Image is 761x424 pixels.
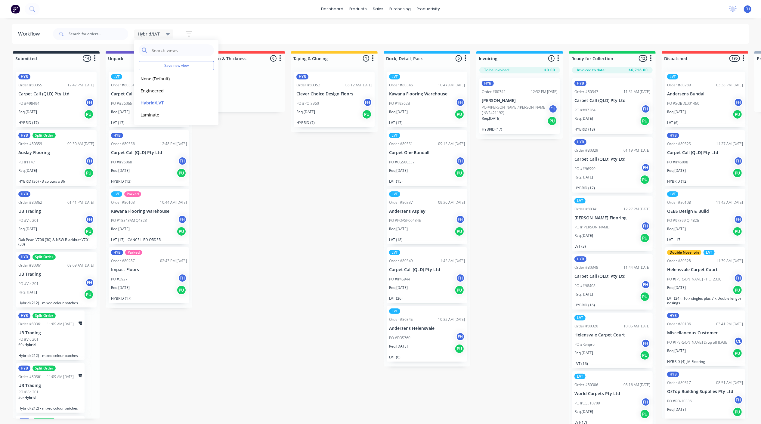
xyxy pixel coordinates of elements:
[18,200,42,205] div: Order #80362
[574,283,595,289] p: PO ##98408
[574,224,610,230] p: PO #[PERSON_NAME]
[389,296,465,301] p: LVT (26)
[574,116,593,121] p: Req. [DATE]
[667,277,721,282] p: PO #[PERSON_NAME] - HC12336
[389,226,408,232] p: Req. [DATE]
[574,157,650,162] p: Carpet Call (QLD) Pty Ltd
[482,127,558,132] p: HYBRID (17)
[18,218,39,223] p: PO #Vic 201
[85,278,94,287] div: FH
[438,141,465,147] div: 09:15 AM [DATE]
[667,237,743,242] p: LVT - 17
[294,72,375,127] div: HYBOrder #8035208:12 AM [DATE]Clever Choice Design FloorsPO #PO-3960FHReq.[DATE]PUHYBRID (7)
[111,200,135,205] div: Order #80103
[389,237,465,242] p: LVT (18)
[389,101,410,106] p: PO #19362B
[387,247,467,303] div: LVTOrder #8034911:45 AM [DATE]Carpet Call (QLD) Pty LtdPO ##46944FHReq.[DATE]PULVT (26)
[18,406,82,410] p: Hybrid (212) - mixed colour batches
[667,321,691,327] div: Order #80106
[574,107,595,113] p: PO ##97264
[389,285,408,290] p: Req. [DATE]
[667,226,686,232] p: Req. [DATE]
[18,159,35,165] p: PO #1147
[574,350,593,356] p: Req. [DATE]
[572,78,653,134] div: HYBOrder #8034711:51 AM [DATE]Carpet Call (QLD) Pty LtdPO ##97264FHReq.[DATE]PUHYBRID (18)
[111,250,123,255] div: HYB
[574,139,586,145] div: HYB
[111,109,130,115] p: Req. [DATE]
[111,91,187,97] p: Carpet Call (QLD) Pty Ltd
[574,361,650,366] p: LVT (16)
[389,277,410,282] p: PO ##46944
[640,116,650,126] div: PU
[665,311,745,366] div: HYBOrder #8010603:41 PM [DATE]Miscellaneous CustomerPO #[PERSON_NAME] Drop off [DATE]CLReq.[DATE]...
[574,89,598,94] div: Order #80347
[111,150,187,155] p: Carpet Call (QLD) Pty Ltd
[438,200,465,205] div: 09:36 AM [DATE]
[734,337,743,346] div: CL
[531,89,558,94] div: 12:32 PM [DATE]
[733,348,742,358] div: PU
[111,101,132,106] p: PO ##26065
[623,323,650,329] div: 10:05 AM [DATE]
[641,221,650,231] div: FH
[18,141,42,147] div: Order #80359
[16,363,85,413] div: HYBSplit OrderOrder #8036111:09 AM [DATE]UB TradingPO #Vic 20120xHybridHybrid (212) - mixed colou...
[389,200,413,205] div: Order #80337
[18,281,39,286] p: PO #Vic 201
[18,321,42,327] div: Order #80361
[734,156,743,166] div: FH
[67,200,94,205] div: 01:41 PM [DATE]
[574,98,650,103] p: Carpet Call (QLD) Pty Ltd
[482,98,558,103] p: [PERSON_NAME]
[16,72,97,127] div: HYBOrder #8035512:47 PM [DATE]Carpet Call (QLD) Pty LtdPO ##98494FHReq.[DATE]PUHYBRID (17)
[733,110,742,119] div: PU
[667,296,743,305] p: LVT (24) ; 10 x singles plus 7 x Double length nosings
[67,263,94,268] div: 09:09 AM [DATE]
[641,339,650,348] div: FH
[111,191,122,197] div: LVT
[18,389,39,395] p: PO #Vic 201
[16,311,85,360] div: HYBSplit OrderOrder #8036111:09 AM [DATE]UB TradingPO #Vic 20160xHybridHybrid (212) - mixed colou...
[389,179,465,184] p: LVT (15)
[574,342,595,347] p: PO #Renpro
[111,141,135,147] div: Order #80356
[111,226,130,232] p: Req. [DATE]
[623,265,650,270] div: 11:44 AM [DATE]
[18,91,94,97] p: Carpet Call (QLD) Pty Ltd
[139,75,203,82] button: None (Default)
[111,218,147,223] p: PO #18843AM Q4823
[667,330,743,336] p: Miscellaneous Customer
[572,137,653,193] div: HYBOrder #8032901:19 PM [DATE]Carpet Call (QLD) Pty LtdPO ##96990FHReq.[DATE]PUHYBRID (17)
[640,175,650,184] div: PU
[665,189,745,245] div: LVTOrder #8010811:42 AM [DATE]QEBS Design & BuildPO #97399 Q-4826FHReq.[DATE]PULVT - 17
[389,74,400,79] div: LVT
[574,303,650,307] p: HYBRID (16)
[667,209,743,214] p: QEBS Design & Build
[482,116,500,121] p: Req. [DATE]
[139,111,203,118] button: Laminate
[456,98,465,107] div: FH
[734,274,743,283] div: FH
[623,382,650,388] div: 08:16 AM [DATE]
[296,91,372,97] p: Clever Choice Design Floors
[716,258,743,264] div: 11:39 AM [DATE]
[296,82,320,88] div: Order #80352
[109,130,189,186] div: HYBOrder #8035612:48 PM [DATE]Carpet Call (QLD) Pty LtdPO ##26068FHReq.[DATE]PUHYBRID (13)
[641,280,650,289] div: FH
[667,258,691,264] div: Order #80328
[574,244,650,249] p: LVT (3)
[574,265,598,270] div: Order #80348
[18,179,94,184] p: HYBRID (36) - 3 colours x 36
[389,317,413,322] div: Order #80345
[387,72,467,127] div: LVTOrder #8034610:47 AM [DATE]Kawana Flooring WarehousePO #19362BFHReq.[DATE]PULVT (17)
[667,372,679,377] div: HYB
[18,342,24,347] span: 60 x
[139,87,203,94] button: Engineered
[151,44,211,56] input: Search views
[574,148,598,153] div: Order #80329
[574,391,650,396] p: World Carpets Pty Ltd
[667,133,679,138] div: HYB
[641,163,650,172] div: FH
[623,148,650,153] div: 01:19 PM [DATE]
